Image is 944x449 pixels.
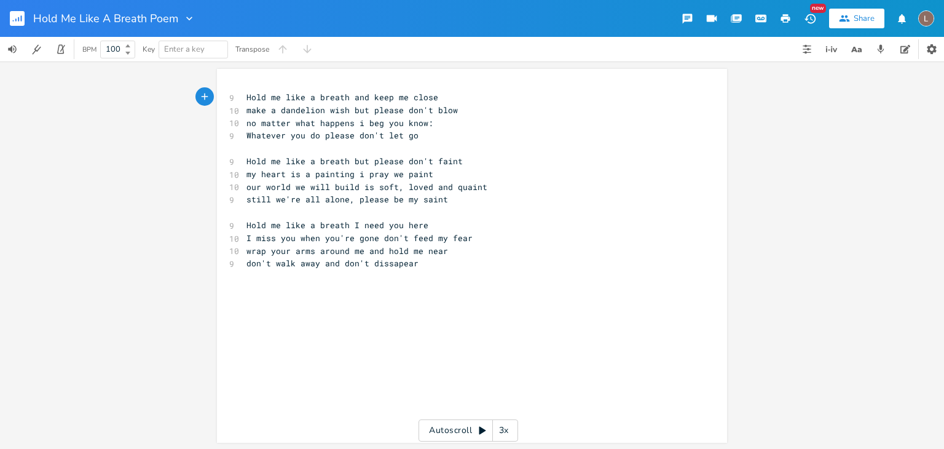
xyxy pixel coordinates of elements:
span: wrap your arms around me and hold me near [246,245,448,256]
div: Share [854,13,875,24]
span: don't walk away and don't dissapear [246,258,419,269]
div: Autoscroll [419,419,518,442]
div: New [810,4,826,13]
span: our world we will build is soft, loved and quaint [246,181,487,193]
span: Hold Me Like A Breath Poem [33,13,178,24]
button: New [798,7,822,30]
div: Key [143,46,155,53]
span: Whatever you do please don't let go [246,130,419,141]
span: no matter what happens i beg you know: [246,117,433,129]
div: Transpose [235,46,269,53]
span: I miss you when you're gone don't feed my fear [246,232,473,244]
span: still we're all alone, please be my saint [246,194,448,205]
img: Ellebug [918,10,934,26]
span: Hold me like a breath but please don't faint [246,156,463,167]
span: Enter a key [164,44,205,55]
div: 3x [493,419,515,442]
div: BPM [82,46,96,53]
span: my heart is a painting i pray we paint [246,169,433,180]
span: Hold me like a breath and keep me close [246,92,438,103]
button: Share [829,9,884,28]
span: make a dandelion wish but please don't blow [246,105,458,116]
span: Hold me like a breath I need you here [246,220,428,231]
